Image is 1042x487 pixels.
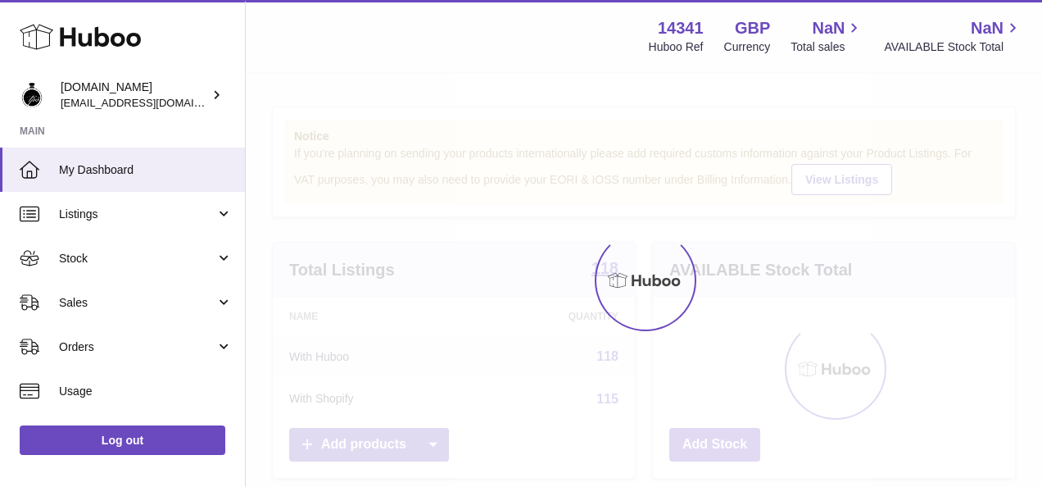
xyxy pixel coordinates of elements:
div: [DOMAIN_NAME] [61,80,208,111]
span: NaN [971,17,1003,39]
span: Sales [59,295,215,311]
a: NaN AVAILABLE Stock Total [884,17,1022,55]
span: NaN [812,17,845,39]
span: Total sales [791,39,863,55]
strong: GBP [735,17,770,39]
div: Huboo Ref [649,39,704,55]
span: My Dashboard [59,162,233,178]
span: [EMAIL_ADDRESS][DOMAIN_NAME] [61,96,241,109]
div: Currency [724,39,771,55]
strong: 14341 [658,17,704,39]
span: Listings [59,207,215,222]
span: Stock [59,251,215,266]
a: Log out [20,426,225,455]
span: Usage [59,384,233,399]
span: AVAILABLE Stock Total [884,39,1022,55]
a: NaN Total sales [791,17,863,55]
span: Orders [59,339,215,355]
img: internalAdmin-14341@internal.huboo.com [20,83,44,107]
